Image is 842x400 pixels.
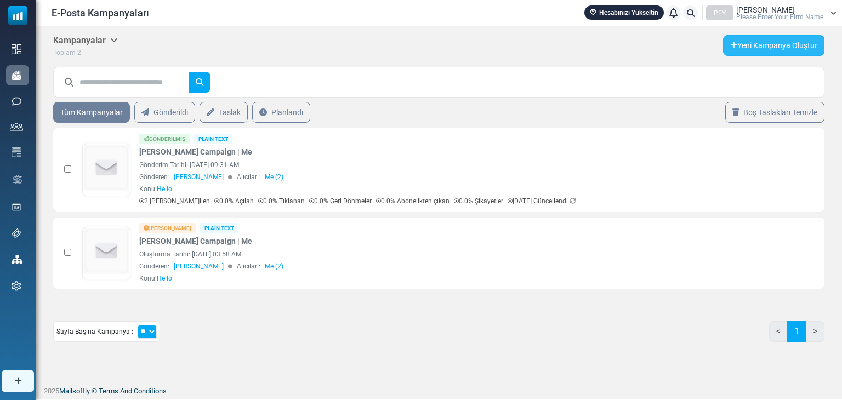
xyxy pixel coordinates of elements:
[376,196,450,206] p: 0.0% Abonelikten çıkan
[52,5,149,20] span: E-Posta Kampanyaları
[174,172,224,182] span: [PERSON_NAME]
[83,145,130,191] img: empty-draft-icon2.svg
[454,196,503,206] p: 0.0% Şikayetler
[77,49,81,56] span: 2
[139,249,710,259] div: Oluşturma Tarihi: [DATE] 03:58 AM
[56,327,133,336] span: Sayfa Başına Kampanya :
[723,35,824,56] a: Yeni Kampanya Oluştur
[736,6,795,14] span: [PERSON_NAME]
[139,184,172,194] div: Konu:
[12,96,21,106] img: sms-icon.png
[139,223,196,233] div: [PERSON_NAME]
[174,261,224,271] span: [PERSON_NAME]
[12,281,21,291] img: settings-icon.svg
[134,102,195,123] a: Gönderildi
[139,196,210,206] p: 2 [PERSON_NAME]ilen
[59,387,97,395] a: Mailsoftly ©
[12,147,21,157] img: email-templates-icon.svg
[508,196,576,206] p: [DATE] Güncellendi
[194,134,232,144] div: Plain Text
[12,228,21,238] img: support-icon.svg
[53,49,76,56] span: Toplam
[139,273,172,283] div: Konu:
[139,172,710,182] div: Gönderen: Alıcılar::
[99,387,167,395] span: translation missing: tr.layouts.footer.terms_and_conditions
[12,174,24,186] img: workflow.svg
[265,172,283,182] a: Me (2)
[706,5,733,20] div: PEY
[725,102,824,123] a: Boş Taslakları Temizle
[8,6,27,25] img: mailsoftly_icon_blue_white.svg
[258,196,305,206] p: 0.0% Tıklanan
[309,196,372,206] p: 0.0% Geri Dönmeler
[736,14,823,20] span: Please Enter Your Firm Name
[12,202,21,212] img: landing_pages.svg
[214,196,254,206] p: 0.0% Açılan
[200,223,238,233] div: Plain Text
[252,102,310,123] a: Planlandı
[53,35,118,45] h5: Kampanyalar
[36,380,842,399] footer: 2025
[53,102,130,123] a: Tüm Kampanyalar
[139,236,252,247] a: [PERSON_NAME] Campaign | Me
[10,123,23,130] img: contacts-icon.svg
[787,321,806,342] a: 1
[83,228,130,275] img: empty-draft-icon2.svg
[157,185,172,193] span: Hello
[157,275,172,282] span: Hello
[139,160,710,170] div: Gönderim Tarihi: [DATE] 09:31 AM
[12,44,21,54] img: dashboard-icon.svg
[200,102,248,123] a: Taslak
[706,5,837,20] a: PEY [PERSON_NAME] Please Enter Your Firm Name
[265,261,283,271] a: Me (2)
[139,261,710,271] div: Gönderen: Alıcılar::
[139,146,252,158] a: [PERSON_NAME] Campaign | Me
[139,134,190,144] div: Gönderilmiş
[769,321,824,351] nav: Page
[12,71,21,80] img: campaigns-icon-active.png
[584,5,664,20] a: Hesabınızı Yükseltin
[99,387,167,395] a: Terms And Conditions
